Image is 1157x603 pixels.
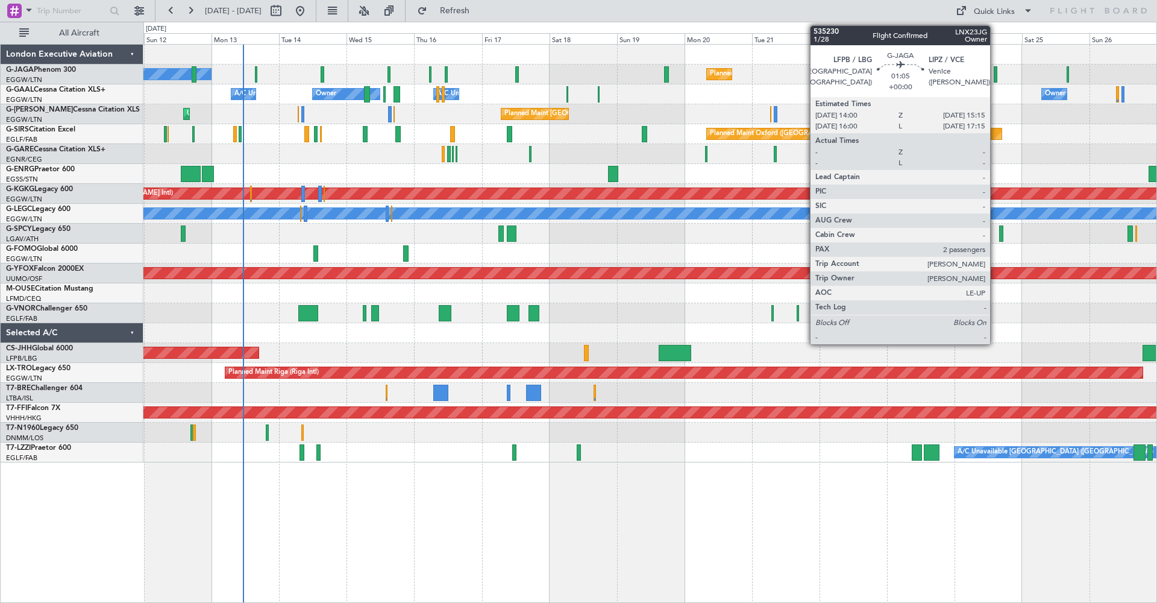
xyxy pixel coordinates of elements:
div: Wed 15 [346,33,414,44]
a: EGGW/LTN [6,374,42,383]
div: Tue 21 [752,33,820,44]
span: G-JAGA [6,66,34,74]
div: Sat 25 [1022,33,1090,44]
span: G-SPCY [6,226,32,233]
a: EGGW/LTN [6,75,42,84]
span: T7-BRE [6,385,31,392]
a: T7-LZZIPraetor 600 [6,444,71,452]
div: Unplanned Maint [GEOGRAPHIC_DATA] ([GEOGRAPHIC_DATA]) [187,105,385,123]
span: G-GARE [6,146,34,153]
span: LX-TRO [6,365,32,372]
span: CS-JHH [6,345,32,352]
a: LFMD/CEQ [6,294,41,303]
a: G-SIRSCitation Excel [6,126,75,133]
div: Planned Maint Oxford ([GEOGRAPHIC_DATA]) [710,125,853,143]
div: Mon 13 [212,33,279,44]
a: EGGW/LTN [6,254,42,264]
a: EGGW/LTN [6,95,42,104]
div: Sun 19 [617,33,685,44]
a: LFPB/LBG [6,354,37,363]
a: T7-FFIFalcon 7X [6,405,60,412]
a: G-JAGAPhenom 300 [6,66,76,74]
div: Wed 22 [820,33,887,44]
div: Thu 16 [414,33,481,44]
a: G-ENRGPraetor 600 [6,166,75,173]
span: All Aircraft [31,29,127,37]
a: LGAV/ATH [6,235,39,244]
span: G-KGKG [6,186,34,193]
button: All Aircraft [13,24,131,43]
a: EGGW/LTN [6,115,42,124]
div: Planned Maint Riga (Riga Intl) [228,364,319,382]
span: T7-N1960 [6,425,40,432]
div: Sun 12 [144,33,212,44]
span: G-[PERSON_NAME] [6,106,73,113]
div: Owner [316,85,336,103]
div: Fri 17 [482,33,550,44]
input: Trip Number [37,2,106,20]
div: Mon 20 [685,33,752,44]
a: G-KGKGLegacy 600 [6,186,73,193]
span: T7-FFI [6,405,27,412]
span: G-LEGC [6,206,32,213]
a: VHHH/HKG [6,414,42,423]
a: EGLF/FAB [6,314,37,323]
a: G-GARECessna Citation XLS+ [6,146,105,153]
a: T7-N1960Legacy 650 [6,425,78,432]
div: Thu 23 [887,33,955,44]
a: G-LEGCLegacy 600 [6,206,71,213]
button: Refresh [412,1,484,21]
a: EGNR/CEG [6,155,42,164]
a: LX-TROLegacy 650 [6,365,71,372]
div: Planned Maint [GEOGRAPHIC_DATA] ([GEOGRAPHIC_DATA]) [504,105,694,123]
span: [DATE] - [DATE] [205,5,262,16]
a: G-[PERSON_NAME]Cessna Citation XLS [6,106,140,113]
a: EGLF/FAB [6,453,37,463]
div: [DATE] [146,24,166,34]
div: A/C Unavailable [234,85,284,103]
a: EGLF/FAB [6,135,37,144]
span: G-YFOX [6,265,34,273]
a: LTBA/ISL [6,394,33,403]
span: T7-LZZI [6,444,31,452]
div: Fri 24 [955,33,1022,44]
a: M-OUSECitation Mustang [6,285,93,292]
div: Tue 14 [279,33,346,44]
a: EGSS/STN [6,175,38,184]
div: Sun 26 [1090,33,1157,44]
div: Planned Maint [GEOGRAPHIC_DATA] ([GEOGRAPHIC_DATA]) [710,65,900,83]
a: UUMO/OSF [6,274,42,283]
a: G-GAALCessna Citation XLS+ [6,86,105,93]
a: G-VNORChallenger 650 [6,305,87,312]
span: G-SIRS [6,126,29,133]
div: Owner [1045,85,1065,103]
a: EGGW/LTN [6,195,42,204]
a: EGGW/LTN [6,215,42,224]
a: G-SPCYLegacy 650 [6,226,71,233]
a: G-FOMOGlobal 6000 [6,245,78,253]
span: Refresh [430,7,480,15]
span: G-GAAL [6,86,34,93]
div: Quick Links [974,6,1015,18]
a: T7-BREChallenger 604 [6,385,83,392]
a: G-YFOXFalcon 2000EX [6,265,84,273]
span: G-FOMO [6,245,37,253]
span: G-ENRG [6,166,34,173]
span: G-VNOR [6,305,36,312]
button: Quick Links [950,1,1039,21]
a: CS-JHHGlobal 6000 [6,345,73,352]
div: A/C Unavailable [GEOGRAPHIC_DATA] ([GEOGRAPHIC_DATA]) [958,443,1153,461]
span: M-OUSE [6,285,35,292]
div: Sat 18 [550,33,617,44]
a: DNMM/LOS [6,434,43,443]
